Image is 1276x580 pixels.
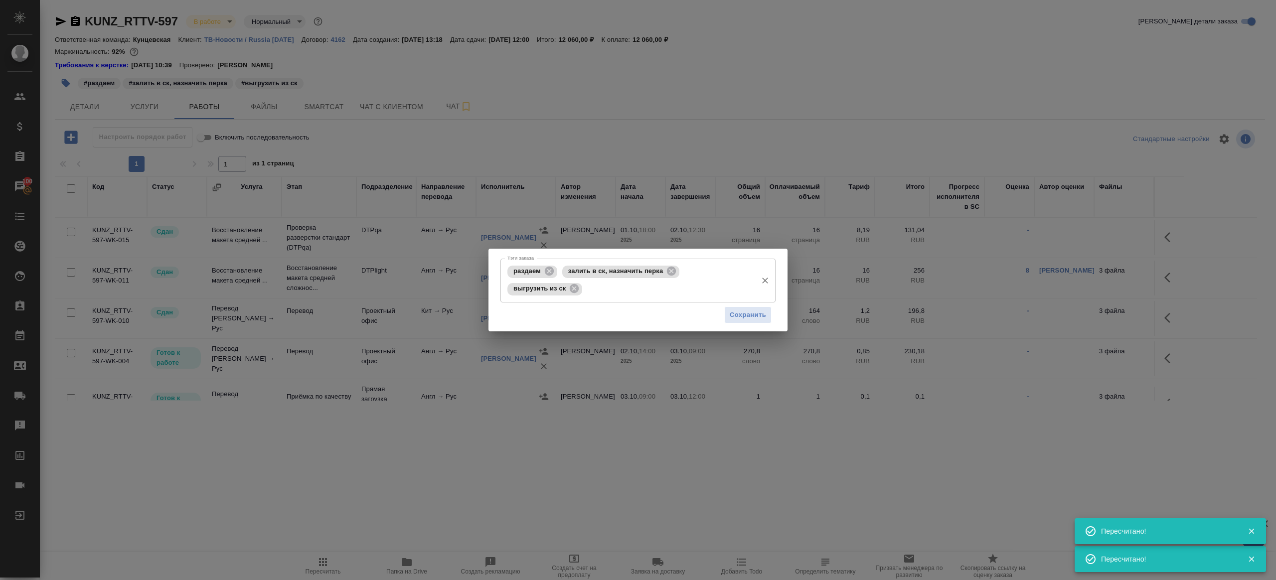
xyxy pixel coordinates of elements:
div: выгрузить из ск [507,283,582,295]
button: Сохранить [724,306,772,324]
div: Пересчитано! [1101,526,1233,536]
button: Закрыть [1241,527,1262,536]
span: раздаем [507,267,547,275]
span: залить в ск, назначить перка [562,267,669,275]
button: Закрыть [1241,555,1262,564]
div: Пересчитано! [1101,554,1233,564]
button: Очистить [758,274,772,288]
span: Сохранить [730,309,766,321]
div: залить в ск, назначить перка [562,266,679,278]
div: раздаем [507,266,557,278]
span: выгрузить из ск [507,285,572,292]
